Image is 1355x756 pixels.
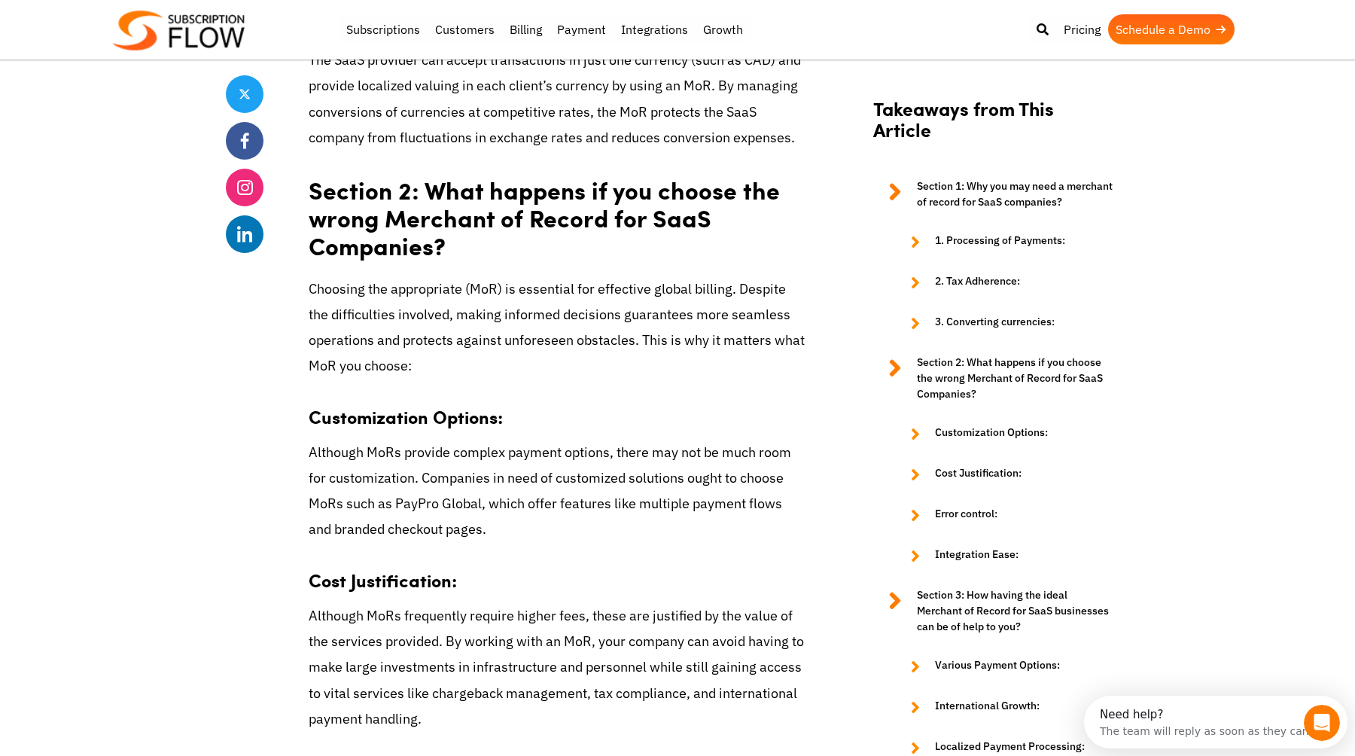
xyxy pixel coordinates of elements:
div: Need help? [16,13,225,25]
a: Integration Ease: [896,547,1114,565]
p: Although MoRs frequently require higher fees, these are justified by the value of the services pr... [309,603,805,732]
h2: Takeaways from This Article [873,97,1114,156]
a: 2. Tax Adherence: [896,273,1114,291]
iframe: Intercom live chat [1304,705,1340,741]
p: The SaaS provider can accept transactions in just one currency (such as CAD) and provide localize... [309,47,805,151]
p: Choosing the appropriate (MoR) is essential for effective global billing. Despite the difficultie... [309,276,805,380]
a: Customization Options: [896,425,1114,443]
a: 1. Processing of Payments: [896,233,1114,251]
a: 3. Converting currencies: [896,314,1114,332]
a: Section 2: What happens if you choose the wrong Merchant of Record for SaaS Companies? [873,355,1114,402]
a: Error control: [896,506,1114,524]
h3: Customization Options: [309,390,805,428]
a: Growth [696,14,751,44]
div: Open Intercom Messenger [6,6,269,47]
a: Customers [428,14,502,44]
a: Subscriptions [339,14,428,44]
iframe: Intercom live chat discovery launcher [1084,696,1347,748]
a: International Growth: [896,698,1114,716]
p: Although MoRs provide complex payment options, there may not be much room for customization. Comp... [309,440,805,543]
a: Billing [502,14,550,44]
h2: Section 2: What happens if you choose the wrong Merchant of Record for SaaS Companies? [309,161,805,264]
a: Various Payment Options: [896,657,1114,675]
a: Cost Justification: [896,465,1114,483]
img: Subscriptionflow [113,11,245,50]
a: Section 3: How having the ideal Merchant of Record for SaaS businesses can be of help to you? [873,587,1114,635]
div: The team will reply as soon as they can [16,25,225,41]
a: Section 1: Why you may need a merchant of record for SaaS companies? [873,178,1114,210]
a: Payment [550,14,614,44]
a: Integrations [614,14,696,44]
a: Schedule a Demo [1108,14,1235,44]
a: Pricing [1056,14,1108,44]
h3: Cost Justification: [309,553,805,591]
